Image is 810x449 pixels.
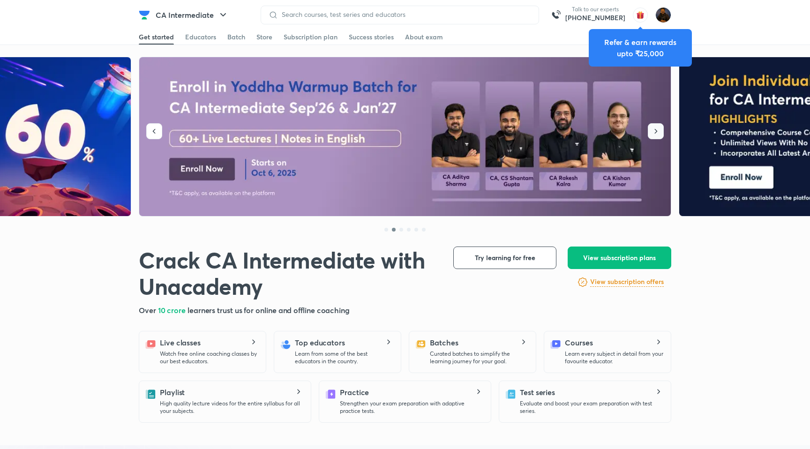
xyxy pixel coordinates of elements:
[430,350,528,365] p: Curated batches to simplify the learning journey for your goal.
[295,350,393,365] p: Learn from some of the best educators in the country.
[453,247,556,269] button: Try learning for free
[160,337,201,348] h5: Live classes
[590,277,664,287] h6: View subscription offers
[160,387,185,398] h5: Playlist
[227,30,245,45] a: Batch
[565,6,625,13] p: Talk to our experts
[185,30,216,45] a: Educators
[583,253,656,262] span: View subscription plans
[568,247,671,269] button: View subscription plans
[547,6,565,24] img: call-us
[596,37,684,59] div: Refer & earn rewards upto ₹25,000
[278,11,531,18] input: Search courses, test series and educators
[284,32,337,42] div: Subscription plan
[295,337,345,348] h5: Top educators
[430,337,458,348] h5: Batches
[349,30,394,45] a: Success stories
[565,13,625,22] a: [PHONE_NUMBER]
[633,7,648,22] img: avatar
[340,400,483,415] p: Strengthen your exam preparation with adaptive practice tests.
[139,30,174,45] a: Get started
[158,305,187,315] span: 10 crore
[284,30,337,45] a: Subscription plan
[187,305,350,315] span: learners trust us for online and offline coaching
[160,350,258,365] p: Watch free online coaching classes by our best educators.
[256,30,272,45] a: Store
[160,400,303,415] p: High quality lecture videos for the entire syllabus for all your subjects.
[139,32,174,42] div: Get started
[590,277,664,288] a: View subscription offers
[139,305,158,315] span: Over
[256,32,272,42] div: Store
[405,32,443,42] div: About exam
[139,247,438,299] h1: Crack CA Intermediate with Unacademy
[150,6,234,24] button: CA Intermediate
[565,337,592,348] h5: Courses
[139,9,150,21] img: Company Logo
[565,350,663,365] p: Learn every subject in detail from your favourite educator.
[185,32,216,42] div: Educators
[227,32,245,42] div: Batch
[340,387,369,398] h5: Practice
[520,400,663,415] p: Evaluate and boost your exam preparation with test series.
[475,253,535,262] span: Try learning for free
[655,7,671,23] img: Bhaskar Pratim Bhagawati
[349,32,394,42] div: Success stories
[405,30,443,45] a: About exam
[520,387,555,398] h5: Test series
